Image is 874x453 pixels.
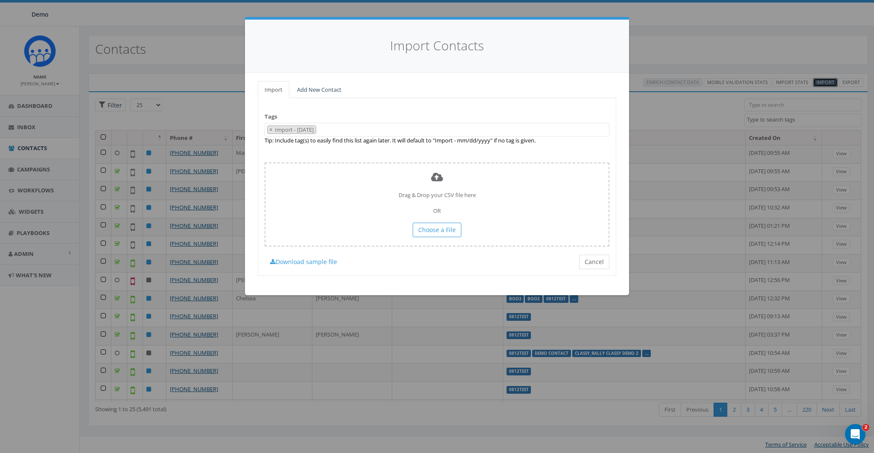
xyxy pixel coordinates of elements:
span: Choose a File [418,226,456,234]
span: × [269,126,272,134]
h4: Import Contacts [258,37,616,55]
li: Import - 09/03/2025 [267,125,316,134]
div: Drag & Drop your CSV file here [265,163,609,247]
iframe: Intercom live chat [845,424,865,444]
a: Download sample file [265,255,343,269]
span: Import - [DATE] [274,126,316,134]
a: Import [258,81,289,99]
label: Tags [265,113,277,121]
button: Cancel [579,255,609,269]
span: 2 [862,424,869,431]
label: Tip: Include tag(s) to easily find this list again later. It will default to "Import - mm/dd/yyyy... [265,136,536,145]
textarea: Search [318,126,323,134]
span: OR [433,207,441,215]
button: Remove item [268,126,274,134]
a: Add New Contact [290,81,348,99]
